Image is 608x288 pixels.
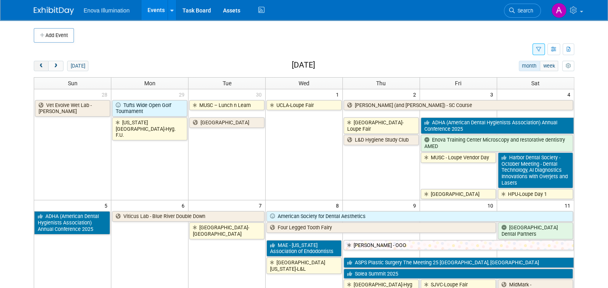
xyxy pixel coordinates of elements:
[255,89,265,99] span: 30
[421,117,574,134] a: ADHA (American Dental Hygienists Association) Annual Conference 2025
[567,89,574,99] span: 4
[266,222,496,233] a: Four Legged Tooth Fairy
[455,80,461,86] span: Fri
[489,89,497,99] span: 3
[412,89,420,99] span: 2
[504,4,541,18] a: Search
[68,80,78,86] span: Sun
[564,200,574,210] span: 11
[551,3,567,18] img: Andrea Miller
[344,100,573,111] a: [PERSON_NAME] (and [PERSON_NAME]) - SC Course
[344,135,419,145] a: L&D Hygiene Study Club
[540,61,558,71] button: week
[335,200,342,210] span: 8
[112,211,264,222] a: Viticus Lab - Blue River Double Down
[112,117,187,140] a: [US_STATE][GEOGRAPHIC_DATA]-Hyg. F.U.
[189,222,264,239] a: [GEOGRAPHIC_DATA]-[GEOGRAPHIC_DATA]
[498,152,573,188] a: Harbor Dental Society - October Meeting - Dental Technology, AI Diagnostics Innovations with Over...
[266,240,342,257] a: MAE - [US_STATE] Association of Endodontists
[531,80,540,86] span: Sat
[189,117,264,128] a: [GEOGRAPHIC_DATA]
[178,89,188,99] span: 29
[487,200,497,210] span: 10
[412,200,420,210] span: 9
[223,80,231,86] span: Tue
[562,61,574,71] button: myCustomButton
[421,152,496,163] a: MUSC - Loupe Vendor Day
[112,100,187,117] a: Tufts Wide Open Golf Tournament
[498,189,573,200] a: HPU-Loupe Day 1
[266,211,573,222] a: American Society for Dental Aesthetics
[344,240,574,251] a: [PERSON_NAME] - OOO
[299,80,309,86] span: Wed
[35,100,110,117] a: Vet Evolve Wet Lab - [PERSON_NAME]
[258,200,265,210] span: 7
[34,211,110,234] a: ADHA (American Dental Hygienists Association) Annual Conference 2025
[189,100,264,111] a: MUSC – Lunch n Learn
[266,100,342,111] a: UCLA-Loupe Fair
[344,117,419,134] a: [GEOGRAPHIC_DATA]-Loupe Fair
[519,61,540,71] button: month
[515,8,533,14] span: Search
[181,200,188,210] span: 6
[421,135,573,151] a: Enova Training Center Microscopy and restorative dentistry AMED
[84,7,129,14] span: Enova Illumination
[335,89,342,99] span: 1
[344,269,573,279] a: Solea Summit 2025
[144,80,156,86] span: Mon
[344,257,574,268] a: ASPS Plastic Surgery The Meeting 25 [GEOGRAPHIC_DATA], [GEOGRAPHIC_DATA]
[498,222,573,239] a: [GEOGRAPHIC_DATA] Dental Partners
[292,61,315,70] h2: [DATE]
[104,200,111,210] span: 5
[34,28,74,43] button: Add Event
[48,61,63,71] button: next
[101,89,111,99] span: 28
[34,7,74,15] img: ExhibitDay
[376,80,386,86] span: Thu
[421,189,496,200] a: [GEOGRAPHIC_DATA]
[67,61,88,71] button: [DATE]
[34,61,49,71] button: prev
[266,257,342,274] a: [GEOGRAPHIC_DATA][US_STATE]-L&L
[565,64,571,69] i: Personalize Calendar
